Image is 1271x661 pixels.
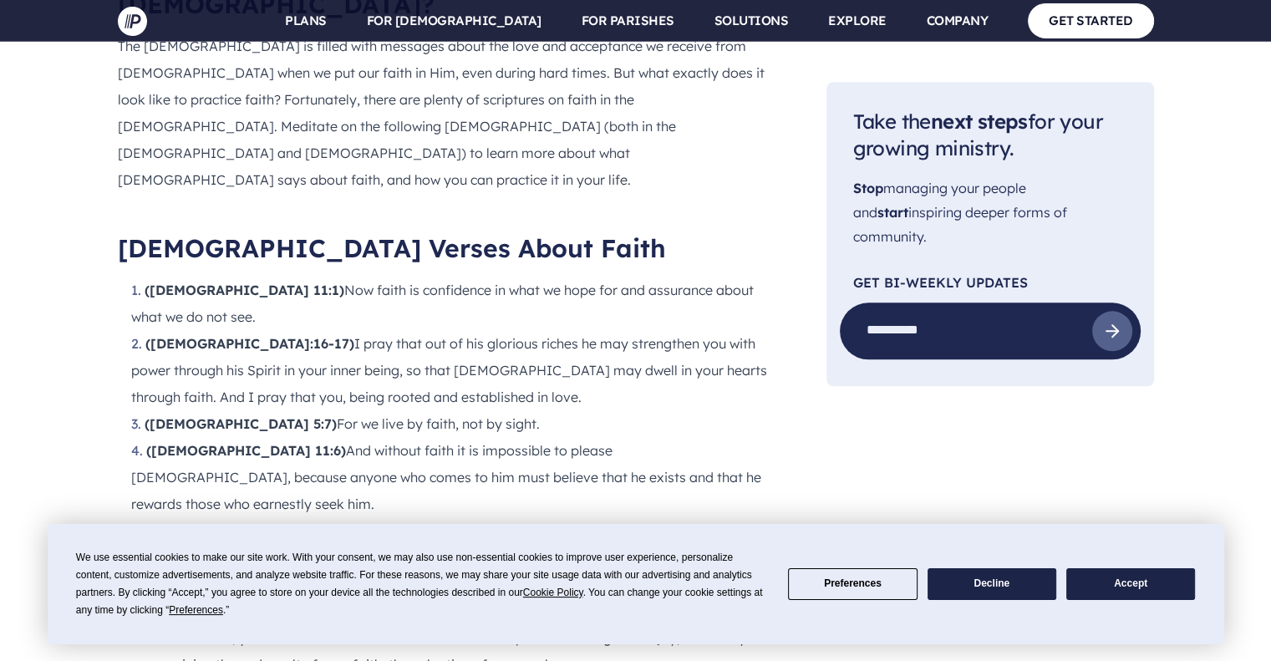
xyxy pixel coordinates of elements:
[48,524,1224,644] div: Cookie Consent Prompt
[853,109,1103,161] span: Take the for your growing ministry.
[1028,3,1154,38] a: GET STARTED
[131,517,773,571] li: Then [PERSON_NAME] said, “Did I not tell you that if you believe, you will see the glory of [DEMO...
[131,410,773,437] li: For we live by faith, not by sight.
[145,282,344,298] strong: ([DEMOGRAPHIC_DATA] 11:1)
[131,330,773,410] li: I pray that out of his glorious riches he may strengthen you with power through his Spirit in you...
[788,568,917,601] button: Preferences
[853,181,883,197] span: Stop
[1066,568,1195,601] button: Accept
[877,204,908,221] span: start
[146,442,346,459] strong: ([DEMOGRAPHIC_DATA] 11:6)
[931,109,1028,134] span: next steps
[928,568,1056,601] button: Decline
[853,177,1127,249] p: managing your people and inspiring deeper forms of community.
[523,587,583,598] span: Cookie Policy
[76,549,768,619] div: We use essential cookies to make our site work. With your consent, we may also use non-essential ...
[131,277,773,330] li: Now faith is confidence in what we hope for and assurance about what we do not see.
[131,437,773,517] li: And without faith it is impossible to please [DEMOGRAPHIC_DATA], because anyone who comes to him ...
[118,33,773,193] p: The [DEMOGRAPHIC_DATA] is filled with messages about the love and acceptance we receive from [DEM...
[853,276,1127,289] p: Get Bi-Weekly Updates
[145,522,452,539] strong: ([PERSON_NAME][DEMOGRAPHIC_DATA]:40)
[145,335,354,352] strong: ([DEMOGRAPHIC_DATA]:16-17)
[169,604,223,616] span: Preferences
[118,233,773,263] h2: [DEMOGRAPHIC_DATA] Verses About Faith
[145,415,337,432] strong: ([DEMOGRAPHIC_DATA] 5:7)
